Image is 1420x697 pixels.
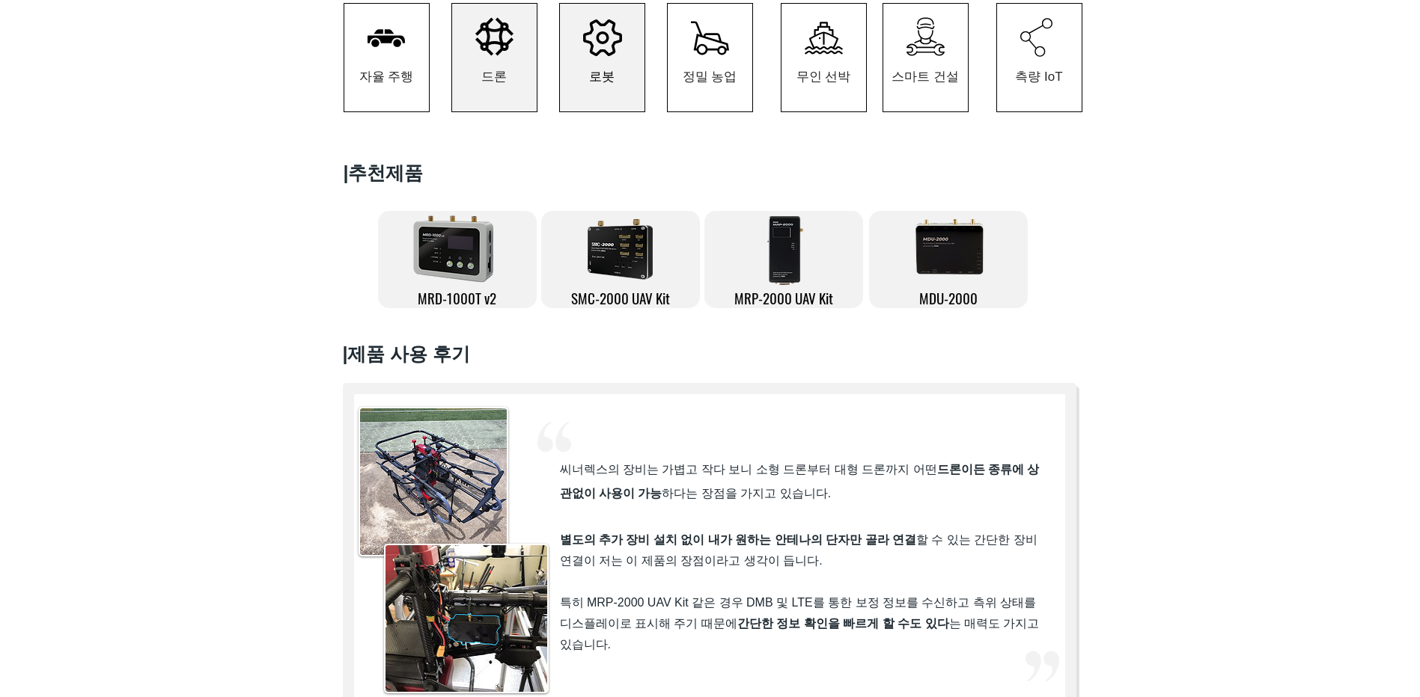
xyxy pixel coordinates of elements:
span: ​|추천제품 [344,162,424,183]
a: 정밀 농업 [667,3,753,112]
a: 측량 IoT [996,3,1082,112]
span: 측량 IoT [1015,68,1062,85]
a: MDU-2000 [869,211,1028,308]
span: 무인 선박 [796,68,851,85]
span: 스마트 건설 [892,68,959,85]
img: MDU2000_front-removebg-preview.png [902,210,995,285]
span: 정밀 농업 [683,68,737,85]
span: 드론 [481,68,507,85]
span: 간단한 정보 확인을 빠르게 할 수도 있다 [737,617,949,630]
img: KakaoTalk_20220210_111349208.jpg [386,545,547,692]
img: smc-2000.png [588,219,653,280]
span: 특히 MRP-2000 UAV Kit 같은 경우 DMB 및 LTE를 통한 보정 정보를 수신하고 측위 상태를 디스플레이로 표시해 주기 때문에 는 매력도 가지고 있습니다. [560,596,1040,651]
img: MRP-2000-removebg-preview.png [764,212,811,287]
span: 할 수 있는 간단한 장비 연결이 저는 이 제품의 장점이라고 생각이 듭니다. [560,533,1037,567]
a: 스마트 건설 [883,3,969,112]
span: MRP-2000 UAV Kit [734,287,833,308]
a: 자율 주행 [344,3,430,112]
span: 로봇 [589,68,615,85]
a: MRD-1000T v2 [378,211,537,308]
img: 20200729_135418.jpg [360,408,507,555]
iframe: Wix Chat [1248,633,1420,697]
span: MDU-2000 [919,287,978,308]
span: ​ [560,597,1040,651]
a: SMC-2000 UAV Kit [541,211,700,308]
span: SMC-2000 UAV Kit [571,287,670,308]
a: 드론 [451,3,537,112]
img: 제목 없음-3.png [403,206,505,289]
a: 로봇 [559,3,645,112]
span: 자율 주행 [359,68,414,85]
span: 별도의 추가 장비 설치 없이 내가 원하는 안테나의 단자만 골라 연결 [560,533,916,546]
span: MRD-1000T v2 [418,287,496,308]
a: 무인 선박 [781,3,867,112]
span: ​|제품 사용 후기 [343,343,471,364]
span: 씨너렉스의 장비는 가볍고 작다 보니 소형 드론부터 대형 드론까지 어떤 하다는 장점을 가지고 있습니다. [560,463,1040,500]
a: MRP-2000 UAV Kit [704,211,863,308]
